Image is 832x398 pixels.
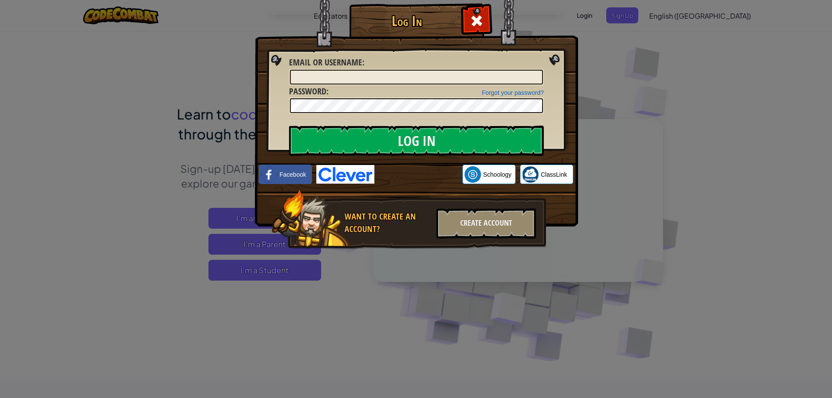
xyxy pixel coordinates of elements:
span: Password [289,85,326,97]
input: Log In [289,126,544,156]
h1: Log In [351,13,462,29]
img: facebook_small.png [261,166,277,183]
img: schoology.png [465,166,481,183]
iframe: Sign in with Google Button [374,165,462,184]
a: Forgot your password? [482,89,544,96]
img: classlink-logo-small.png [522,166,539,183]
span: Email or Username [289,56,362,68]
span: ClassLink [541,170,567,179]
span: Schoology [483,170,511,179]
div: Want to create an account? [344,210,431,235]
label: : [289,56,364,69]
span: Facebook [279,170,306,179]
img: clever-logo-blue.png [316,165,374,184]
label: : [289,85,328,98]
div: Create Account [436,208,536,239]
